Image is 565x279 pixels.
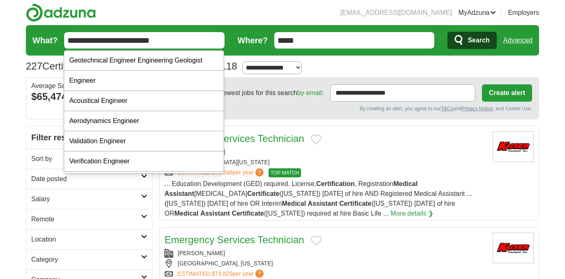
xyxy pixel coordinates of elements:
div: Verification Engineer [64,151,224,172]
div: Aerodynamics Engineer [64,111,224,131]
a: Remote [26,209,152,229]
div: Structural Engineer [64,172,224,192]
strong: Assistant [164,190,194,197]
h2: Sort by [31,154,141,164]
a: T&Cs [441,106,453,112]
a: ESTIMATED:$73,625per year? [178,270,265,278]
a: Emergency Services Technician [164,133,304,144]
a: Employers [508,8,539,18]
span: 227 [26,59,42,74]
button: Create alert [482,84,532,102]
strong: Assistant [308,200,338,207]
a: Location [26,229,152,249]
strong: Certificate [232,210,264,217]
a: by email [297,89,322,96]
a: MyAdzuna [458,8,496,18]
strong: Medical [174,210,199,217]
a: More details ❯ [391,209,434,219]
div: Validation Engineer [64,131,224,151]
button: Add to favorite jobs [311,135,322,144]
div: Average Salary [31,83,147,89]
a: Emergency Services Technician [164,234,304,245]
span: Search [468,32,489,49]
strong: Certificate [247,190,279,197]
strong: Assistant [200,210,230,217]
h2: Date posted [31,174,141,184]
a: Date posted [26,169,152,189]
div: [GEOGRAPHIC_DATA], [US_STATE] [164,259,486,268]
span: Receive the newest jobs for this search : [183,88,323,98]
strong: Certificate [339,200,371,207]
a: Privacy Notice [461,106,493,112]
span: ... Education Development (GED) required. License, , Registration [MEDICAL_DATA] ([US_STATE]) [DA... [164,180,472,217]
label: Where? [238,34,268,46]
div: Geotechnical Engineer Engineering Geologist [64,51,224,71]
label: What? [32,34,58,46]
h2: Location [31,235,141,244]
h1: Certification medical assistant Jobs in 98118 [26,60,237,72]
div: Engineer [64,71,224,91]
a: [PERSON_NAME] [178,250,225,256]
strong: Medical [394,180,418,187]
span: ? [255,168,264,177]
strong: Medical [282,200,306,207]
div: Acoustical Engineer [64,91,224,111]
a: Category [26,249,152,270]
h2: Filter results [26,126,152,149]
h2: Salary [31,194,141,204]
a: Salary [26,189,152,209]
img: Adzuna logo [26,3,96,22]
strong: Certification [316,180,354,187]
span: ? [255,270,264,278]
a: Advanced [503,32,533,49]
li: [EMAIL_ADDRESS][DOMAIN_NAME] [340,8,452,18]
span: $72,548 [212,169,233,176]
button: Search [447,32,496,49]
img: Kaiser Transport logo [493,131,534,162]
button: Add to favorite jobs [311,236,322,246]
span: $73,625 [212,270,233,277]
img: Kaiser Transport logo [493,232,534,263]
div: $65,474 [31,89,147,104]
a: Sort by [26,149,152,169]
h2: Remote [31,214,141,224]
div: By creating an alert, you agree to our and , and Cookie Use. [166,105,532,112]
span: TOP MATCH [269,168,301,177]
h2: Category [31,255,141,265]
div: [GEOGRAPHIC_DATA][US_STATE] [164,158,486,167]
